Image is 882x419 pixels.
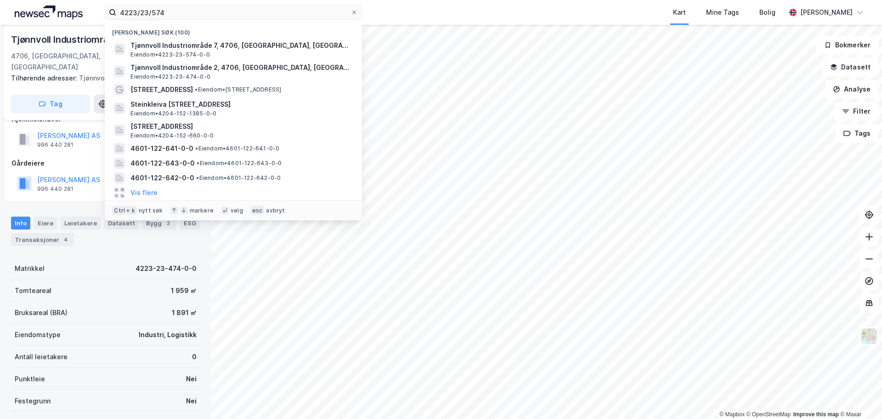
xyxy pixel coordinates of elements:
div: 4706, [GEOGRAPHIC_DATA], [GEOGRAPHIC_DATA] [11,51,150,73]
button: Filter [834,102,878,121]
div: Tjønnvoll Industriområde 4 [11,32,130,47]
div: esc [250,206,265,215]
div: Transaksjoner [11,233,74,246]
div: Nei [186,373,197,385]
a: OpenStreetMap [746,411,791,418]
img: logo.a4113a55bc3d86da70a041830d287a7e.svg [15,6,83,19]
span: Eiendom • 4223-23-474-0-0 [130,73,210,80]
span: 4601-122-643-0-0 [130,158,195,169]
span: Tilhørende adresser: [11,74,79,82]
button: Vis flere [130,187,158,198]
div: Festegrunn [15,396,51,407]
span: • [196,174,199,181]
input: Søk på adresse, matrikkel, gårdeiere, leietakere eller personer [116,6,351,19]
button: Analyse [825,80,878,98]
div: Bygg [142,217,176,230]
a: Improve this map [793,411,839,418]
div: Tomteareal [15,285,51,296]
div: 996 440 281 [37,185,73,193]
div: markere [190,207,214,214]
span: Eiendom • [STREET_ADDRESS] [195,86,281,93]
div: Punktleie [15,373,45,385]
div: Ctrl + k [112,206,137,215]
div: [PERSON_NAME] søk (100) [105,22,362,38]
div: Tjønnvoll Industriområde 2 [11,73,193,84]
span: Eiendom • 4204-152-660-0-0 [130,132,214,139]
div: Nei [186,396,197,407]
span: • [195,145,198,152]
div: Eiendomstype [15,329,61,340]
div: Bruksareal (BRA) [15,307,68,318]
div: Kontrollprogram for chat [836,375,882,419]
div: nytt søk [139,207,163,214]
span: [STREET_ADDRESS] [130,84,193,95]
button: Bokmerker [816,36,878,54]
span: Eiendom • 4204-152-1385-0-0 [130,110,216,117]
div: Leietakere [61,217,101,230]
img: Z [860,327,878,345]
div: Kart [673,7,686,18]
div: Datasett [104,217,139,230]
div: 1 959 ㎡ [171,285,197,296]
div: 4223-23-474-0-0 [136,263,197,274]
div: 2 [164,218,173,228]
span: Tjønnvoll Industriområde 7, 4706, [GEOGRAPHIC_DATA], [GEOGRAPHIC_DATA] [130,40,351,51]
div: Antall leietakere [15,351,68,362]
div: 0 [192,351,197,362]
div: 4 [61,235,70,244]
a: Mapbox [719,411,745,418]
span: [STREET_ADDRESS] [130,121,351,132]
div: Info [11,217,30,230]
button: Datasett [822,58,878,76]
iframe: Chat Widget [836,375,882,419]
span: 4601-122-641-0-0 [130,143,193,154]
div: Matrikkel [15,263,45,274]
button: Tags [836,124,878,143]
span: 4601-122-642-0-0 [130,172,194,184]
div: 996 440 281 [37,141,73,149]
div: avbryt [266,207,285,214]
div: [PERSON_NAME] [800,7,853,18]
div: Gårdeiere [11,158,200,169]
span: • [195,86,198,93]
span: Tjønnvoll Industriområde 2, 4706, [GEOGRAPHIC_DATA], [GEOGRAPHIC_DATA] [130,62,351,73]
span: • [197,160,199,166]
div: Mine Tags [706,7,739,18]
button: Tag [11,95,90,113]
span: Steinkleiva [STREET_ADDRESS] [130,99,351,110]
div: ESG [180,217,200,230]
div: velg [231,207,243,214]
div: Bolig [759,7,775,18]
div: 1 891 ㎡ [172,307,197,318]
span: Eiendom • 4601-122-643-0-0 [197,160,282,167]
div: Eiere [34,217,57,230]
span: Eiendom • 4601-122-641-0-0 [195,145,279,152]
span: Eiendom • 4601-122-642-0-0 [196,174,281,182]
div: Industri, Logistikk [139,329,197,340]
span: Eiendom • 4223-23-574-0-0 [130,51,210,58]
